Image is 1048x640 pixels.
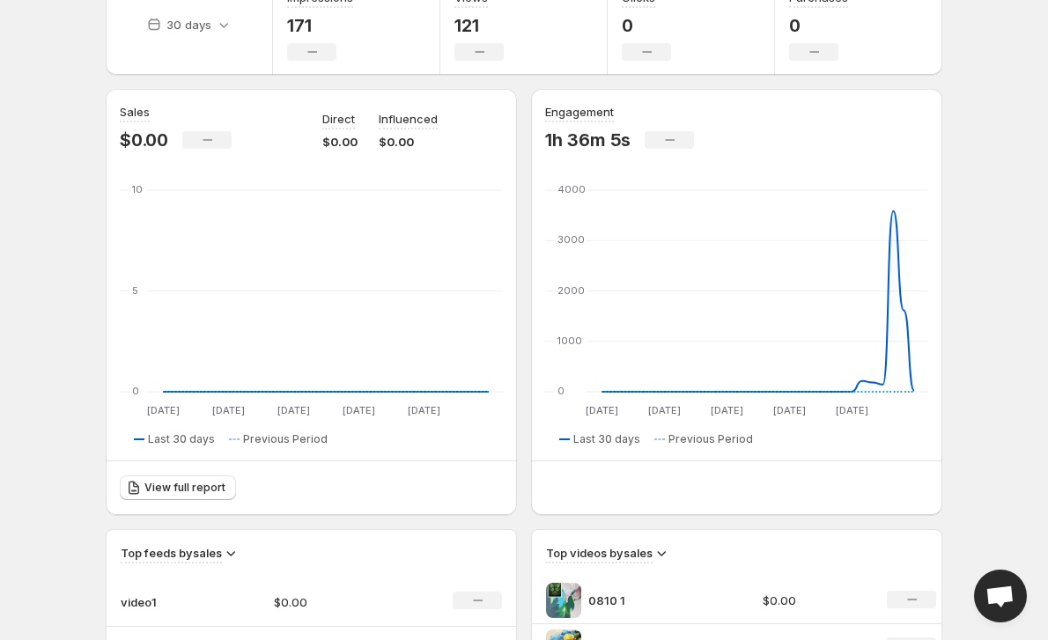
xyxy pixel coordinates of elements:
text: 0 [557,385,565,397]
text: [DATE] [648,404,681,416]
a: Open chat [974,570,1027,622]
text: [DATE] [408,404,440,416]
a: View full report [120,475,236,500]
text: [DATE] [212,404,245,416]
p: 1h 36m 5s [545,129,631,151]
h3: Sales [120,103,150,121]
h3: Top feeds by sales [121,544,222,562]
text: [DATE] [836,404,868,416]
p: Direct [322,110,355,128]
p: $0.00 [322,133,358,151]
p: 0 [789,15,848,36]
p: 0810 1 [588,592,720,609]
p: $0.00 [120,129,168,151]
text: [DATE] [277,404,310,416]
span: Last 30 days [573,432,640,446]
span: Previous Period [243,432,328,446]
text: 1000 [557,335,582,347]
text: 2000 [557,284,585,297]
text: 0 [132,385,139,397]
p: $0.00 [379,133,438,151]
text: [DATE] [711,404,743,416]
text: [DATE] [773,404,806,416]
text: [DATE] [343,404,375,416]
h3: Engagement [545,103,614,121]
text: [DATE] [147,404,180,416]
img: 0810 1 [546,583,581,618]
p: $0.00 [763,592,867,609]
text: 5 [132,284,138,297]
p: Influenced [379,110,438,128]
text: 4000 [557,183,586,195]
p: video1 [121,593,209,611]
p: 171 [287,15,353,36]
p: 0 [622,15,671,36]
h3: Top videos by sales [546,544,653,562]
text: [DATE] [586,404,618,416]
text: 3000 [557,233,585,246]
span: Last 30 days [148,432,215,446]
span: View full report [144,481,225,495]
p: 30 days [166,16,211,33]
p: 121 [454,15,504,36]
p: $0.00 [274,593,399,611]
text: 10 [132,183,143,195]
span: Previous Period [668,432,753,446]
